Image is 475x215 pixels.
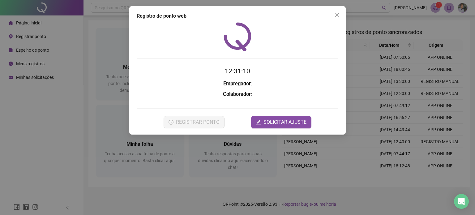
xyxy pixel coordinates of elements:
div: Open Intercom Messenger [454,194,469,209]
strong: Empregador [223,81,251,87]
h3: : [137,90,338,98]
div: Registro de ponto web [137,12,338,20]
button: Close [332,10,342,20]
span: edit [256,120,261,125]
span: close [335,12,340,17]
time: 12:31:10 [225,67,250,75]
h3: : [137,80,338,88]
button: REGISTRAR PONTO [164,116,225,128]
strong: Colaborador [223,91,251,97]
span: SOLICITAR AJUSTE [263,118,306,126]
img: QRPoint [224,22,251,51]
button: editSOLICITAR AJUSTE [251,116,311,128]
